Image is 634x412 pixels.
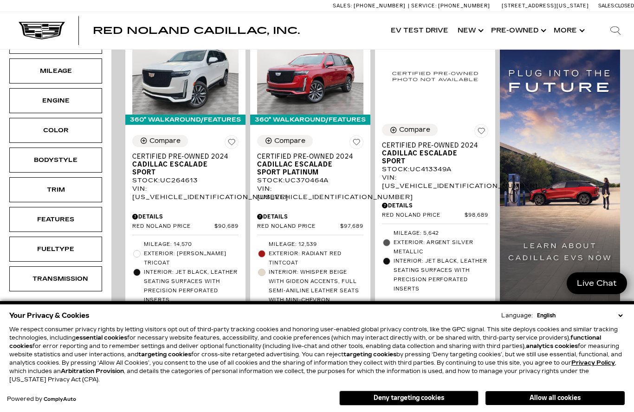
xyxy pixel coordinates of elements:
div: Fueltype [32,244,79,254]
div: FueltypeFueltype [9,237,102,262]
span: Interior: Jet Black, Leather seating surfaces with precision perforated inserts [394,257,488,294]
span: Interior: Jet Black, Leather seating surfaces with precision perforated inserts [144,268,239,305]
div: Compare [399,126,430,134]
button: Save Vehicle [474,124,488,142]
strong: analytics cookies [526,343,578,349]
div: VIN: [US_VEHICLE_IDENTIFICATION_NUMBER] [382,174,488,190]
li: Mileage: 5,642 [382,229,488,238]
div: Stock : UC264613 [132,176,239,185]
button: Allow all cookies [485,391,625,405]
div: Features [32,214,79,225]
span: Closed [615,3,634,9]
li: Mileage: 14,570 [132,240,239,249]
div: EngineEngine [9,88,102,113]
span: Service: [411,3,437,9]
a: Privacy Policy [571,360,615,366]
div: Transmission [32,274,79,284]
span: Red Noland Price [382,212,465,219]
a: Red Noland Price $97,689 [257,223,363,230]
strong: essential cookies [76,335,127,341]
span: $90,689 [214,223,239,230]
a: Red Noland Price $90,689 [132,223,239,230]
span: $97,689 [340,223,363,230]
span: Red Noland Price [132,223,214,230]
a: ComplyAuto [44,397,76,402]
div: MileageMileage [9,58,102,84]
img: 2024 Cadillac Escalade Sport [382,35,488,117]
span: [PHONE_NUMBER] [438,3,490,9]
strong: Arbitration Provision [61,368,124,374]
span: Certified Pre-Owned 2024 [257,153,356,161]
div: Pricing Details - Certified Pre-Owned 2024 Cadillac Escalade Sport [132,212,239,221]
div: Bodystyle [32,155,79,165]
a: Live Chat [567,272,627,294]
button: Deny targeting cookies [339,391,479,406]
div: Compare [274,137,305,145]
a: Certified Pre-Owned 2024Cadillac Escalade Sport [382,142,488,165]
div: Stock : UC413349A [382,165,488,174]
img: Cadillac Dark Logo with Cadillac White Text [19,22,65,39]
div: Compare [149,137,181,145]
div: Powered by [7,396,76,402]
div: Trim [32,185,79,195]
div: 360° WalkAround/Features [250,115,370,125]
strong: targeting cookies [343,351,396,358]
div: VIN: [US_VEHICLE_IDENTIFICATION_NUMBER] [132,185,239,201]
span: Exterior: Argent Silver Metallic [394,238,488,257]
div: Mileage [32,66,79,76]
a: Red Noland Price $98,689 [382,212,488,219]
button: Compare Vehicle [132,135,188,147]
div: BodystyleBodystyle [9,148,102,173]
div: VIN: [US_VEHICLE_IDENTIFICATION_NUMBER] [257,185,363,201]
div: TransmissionTransmission [9,266,102,291]
span: Red Noland Cadillac, Inc. [93,25,300,36]
span: Your Privacy & Cookies [9,309,90,322]
strong: targeting cookies [138,351,191,358]
div: FeaturesFeatures [9,207,102,232]
div: Pricing Details - Certified Pre-Owned 2024 Cadillac Escalade Sport [382,201,488,210]
span: Exterior: Radiant Red Tintcoat [269,249,363,268]
a: Pre-Owned [486,12,549,49]
span: $98,689 [465,212,488,219]
span: Certified Pre-Owned 2024 [382,142,481,149]
span: Interior: Whisper Beige with Gideon accents, Full semi-aniline leather seats with mini-chevron pe... [269,268,363,314]
a: Certified Pre-Owned 2024Cadillac Escalade Sport Platinum [257,153,363,176]
a: Service: [PHONE_NUMBER] [408,3,492,8]
img: 2024 Cadillac Escalade Sport Platinum [257,35,363,115]
a: EV Test Drive [386,12,453,49]
div: ColorColor [9,118,102,143]
button: Compare Vehicle [257,135,313,147]
span: Red Noland Price [257,223,340,230]
span: Sales: [598,3,615,9]
button: Save Vehicle [349,135,363,153]
button: Compare Vehicle [382,124,438,136]
select: Language Select [535,311,625,320]
span: Certified Pre-Owned 2024 [132,153,232,161]
p: We respect consumer privacy rights by letting visitors opt out of third-party tracking cookies an... [9,325,625,384]
a: New [453,12,486,49]
button: Save Vehicle [225,135,239,153]
div: Pricing Details - Certified Pre-Owned 2024 Cadillac Escalade Sport Platinum [257,212,363,221]
div: 360° WalkAround/Features [125,115,246,125]
img: Cadillac Certified Used Vehicle [400,299,432,314]
span: [PHONE_NUMBER] [354,3,406,9]
span: Cadillac Escalade Sport Platinum [257,161,356,176]
span: Cadillac Escalade Sport [132,161,232,176]
a: Red Noland Cadillac, Inc. [93,26,300,35]
div: Engine [32,96,79,106]
span: Sales: [333,3,352,9]
span: Live Chat [572,278,621,289]
div: Color [32,125,79,135]
span: Exterior: [PERSON_NAME] Tricoat [144,249,239,268]
button: More [549,12,588,49]
img: 2024 Cadillac Escalade Sport [132,35,239,115]
div: TrimTrim [9,177,102,202]
a: Sales: [PHONE_NUMBER] [333,3,408,8]
a: Certified Pre-Owned 2024Cadillac Escalade Sport [132,153,239,176]
img: Show Me the CARFAX Badge [436,296,468,317]
a: [STREET_ADDRESS][US_STATE] [502,3,589,9]
div: Language: [501,313,533,318]
li: Mileage: 12,539 [257,240,363,249]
